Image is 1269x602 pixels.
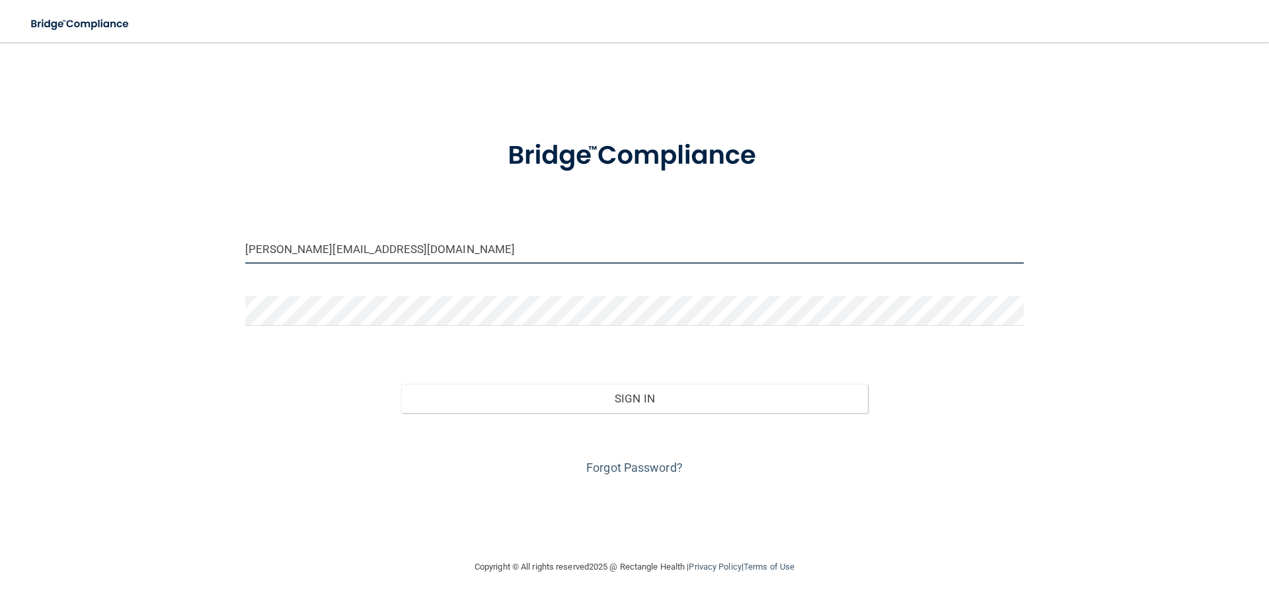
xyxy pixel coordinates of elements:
[393,546,876,588] div: Copyright © All rights reserved 2025 @ Rectangle Health | |
[20,11,141,38] img: bridge_compliance_login_screen.278c3ca4.svg
[744,562,794,572] a: Terms of Use
[586,461,683,474] a: Forgot Password?
[401,384,868,413] button: Sign In
[689,562,741,572] a: Privacy Policy
[245,234,1024,264] input: Email
[481,122,788,190] img: bridge_compliance_login_screen.278c3ca4.svg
